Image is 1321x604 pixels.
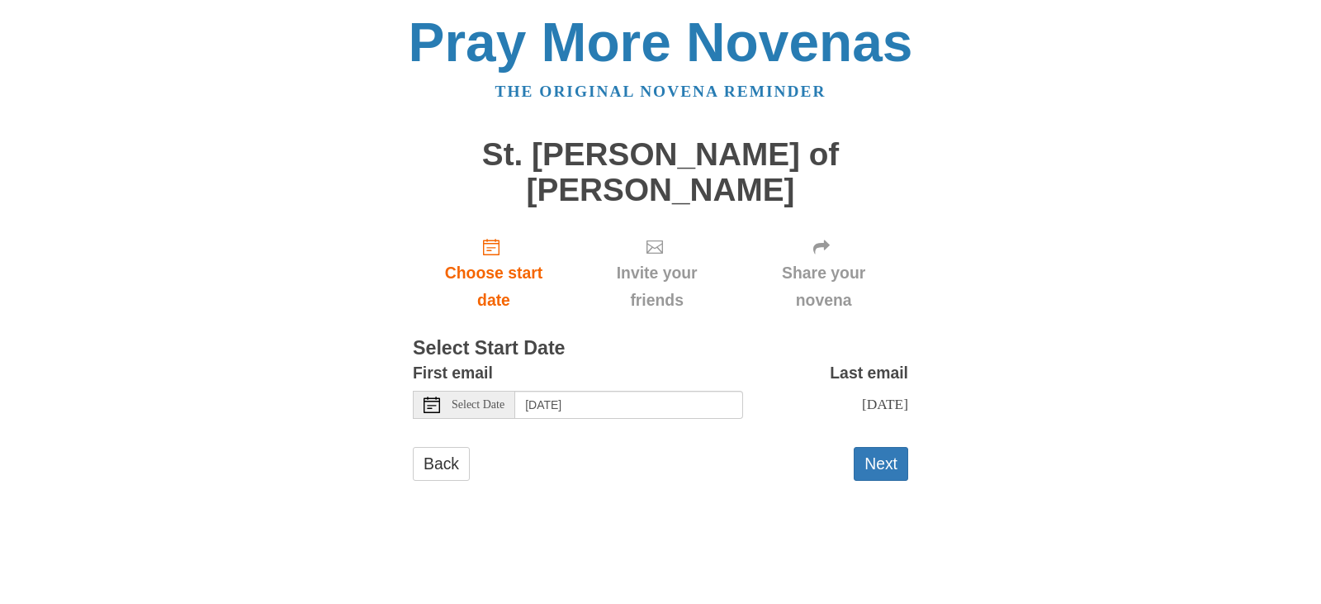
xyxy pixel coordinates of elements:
[854,447,908,481] button: Next
[409,12,913,73] a: Pray More Novenas
[739,224,908,322] div: Click "Next" to confirm your start date first.
[830,359,908,387] label: Last email
[413,447,470,481] a: Back
[591,259,722,314] span: Invite your friends
[452,399,504,411] span: Select Date
[575,224,739,322] div: Click "Next" to confirm your start date first.
[755,259,892,314] span: Share your novena
[413,359,493,387] label: First email
[862,396,908,412] span: [DATE]
[495,83,826,100] a: The original novena reminder
[429,259,558,314] span: Choose start date
[413,338,908,359] h3: Select Start Date
[413,137,908,207] h1: St. [PERSON_NAME] of [PERSON_NAME]
[413,224,575,322] a: Choose start date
